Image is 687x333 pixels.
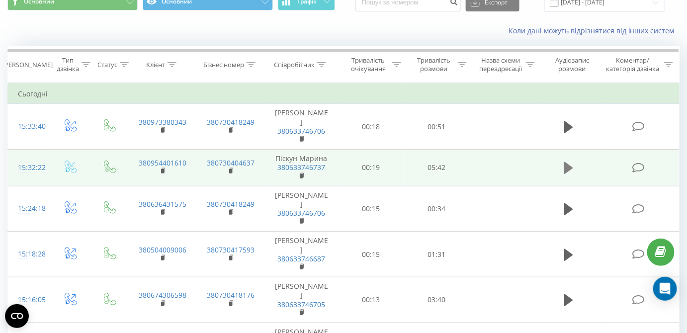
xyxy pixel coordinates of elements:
div: Співробітник [274,61,315,69]
a: 380730418249 [207,117,255,127]
a: 380633746706 [277,208,325,218]
td: 03:40 [404,277,469,323]
td: Сьогодні [8,84,680,104]
a: 380730418249 [207,199,255,209]
a: 380730404637 [207,158,255,167]
a: 380973380343 [139,117,186,127]
div: Бізнес номер [203,61,244,69]
td: [PERSON_NAME] [264,186,338,232]
div: Тривалість очікування [347,56,390,73]
div: Тривалість розмови [413,56,455,73]
div: 15:18:28 [18,245,40,264]
td: Піскун Марина [264,150,338,186]
div: Аудіозапис розмови [546,56,598,73]
td: [PERSON_NAME] [264,277,338,323]
td: [PERSON_NAME] [264,232,338,277]
td: 01:31 [404,232,469,277]
div: 15:24:18 [18,199,40,218]
div: Клієнт [146,61,165,69]
td: [PERSON_NAME] [264,104,338,150]
a: 380954401610 [139,158,186,167]
td: 00:34 [404,186,469,232]
a: 380633746687 [277,254,325,263]
div: 15:33:40 [18,117,40,136]
div: Статус [97,61,117,69]
a: 380730417593 [207,245,255,254]
div: 15:16:05 [18,290,40,310]
a: 380674306598 [139,290,186,300]
td: 00:18 [338,104,404,150]
div: Тип дзвінка [57,56,79,73]
td: 00:15 [338,186,404,232]
td: 00:51 [404,104,469,150]
a: 380636431575 [139,199,186,209]
td: 00:19 [338,150,404,186]
div: [PERSON_NAME] [2,61,53,69]
div: Open Intercom Messenger [653,277,677,301]
div: Коментар/категорія дзвінка [603,56,662,73]
td: 00:15 [338,232,404,277]
td: 05:42 [404,150,469,186]
td: 00:13 [338,277,404,323]
div: Назва схеми переадресації [478,56,523,73]
div: 15:32:22 [18,158,40,177]
a: 380633746705 [277,300,325,309]
a: 380504009006 [139,245,186,254]
a: 380730418176 [207,290,255,300]
a: Коли дані можуть відрізнятися вiд інших систем [509,26,680,35]
button: Open CMP widget [5,304,29,328]
a: 380633746737 [277,163,325,172]
a: 380633746706 [277,126,325,136]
